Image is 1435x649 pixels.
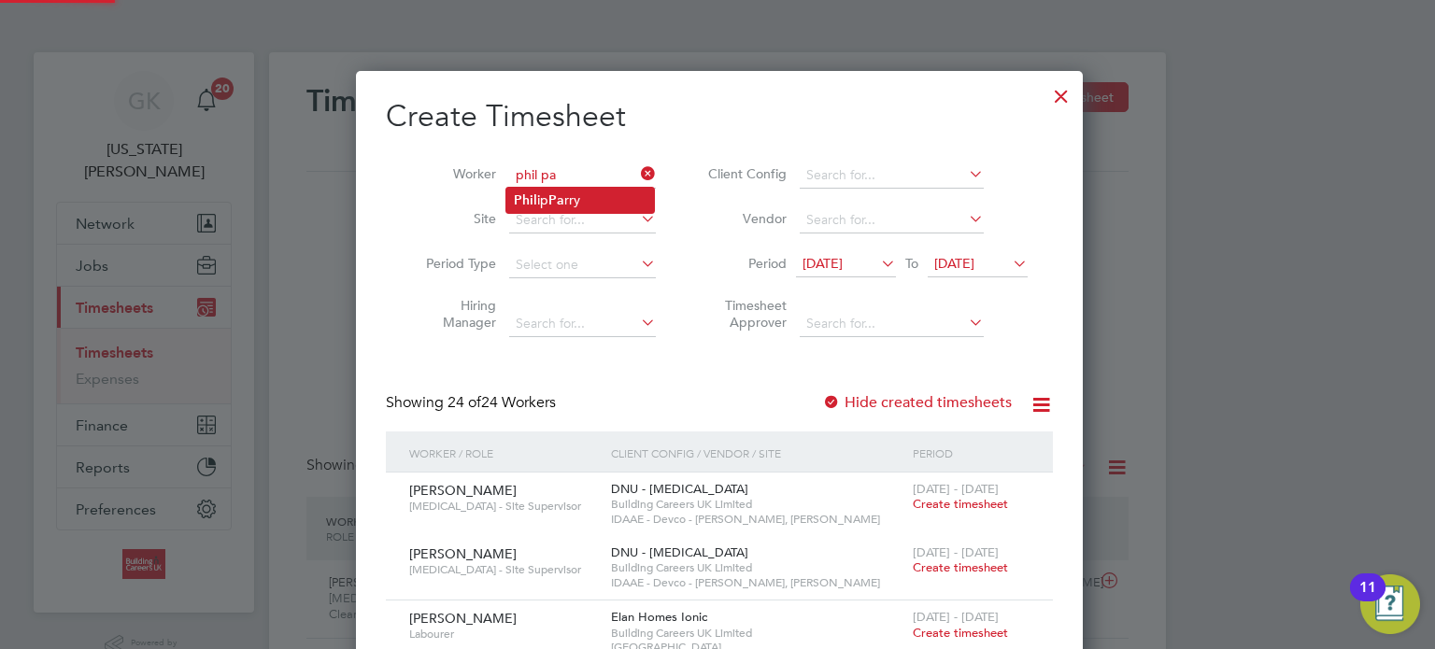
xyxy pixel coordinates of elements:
[412,255,496,272] label: Period Type
[611,609,707,625] span: Elan Homes Ionic
[409,482,517,499] span: [PERSON_NAME]
[913,481,999,497] span: [DATE] - [DATE]
[412,297,496,331] label: Hiring Manager
[405,431,606,474] div: Worker / Role
[409,499,597,514] span: [MEDICAL_DATA] - Site Supervisor
[611,481,748,497] span: DNU - [MEDICAL_DATA]
[900,251,924,275] span: To
[409,610,517,627] span: [PERSON_NAME]
[1360,574,1420,634] button: Open Resource Center, 11 new notifications
[908,431,1034,474] div: Period
[913,496,1008,512] span: Create timesheet
[822,393,1012,412] label: Hide created timesheets
[703,210,787,227] label: Vendor
[913,544,999,560] span: [DATE] - [DATE]
[913,559,1008,575] span: Create timesheet
[800,162,984,189] input: Search for...
[509,207,656,233] input: Search for...
[1359,587,1376,612] div: 11
[803,255,843,272] span: [DATE]
[913,625,1008,641] span: Create timesheet
[703,255,787,272] label: Period
[548,192,564,208] b: Pa
[611,626,904,641] span: Building Careers UK Limited
[412,210,496,227] label: Site
[509,252,656,278] input: Select one
[606,431,909,474] div: Client Config / Vendor / Site
[514,192,537,208] b: Phil
[703,297,787,331] label: Timesheet Approver
[409,545,517,562] span: [PERSON_NAME]
[409,627,597,642] span: Labourer
[611,512,904,527] span: IDAAE - Devco - [PERSON_NAME], [PERSON_NAME]
[509,162,656,189] input: Search for...
[509,311,656,337] input: Search for...
[611,544,748,560] span: DNU - [MEDICAL_DATA]
[448,393,481,412] span: 24 of
[913,609,999,625] span: [DATE] - [DATE]
[386,393,560,413] div: Showing
[703,165,787,182] label: Client Config
[611,560,904,575] span: Building Careers UK Limited
[611,575,904,590] span: IDAAE - Devco - [PERSON_NAME], [PERSON_NAME]
[506,188,654,213] li: ip rry
[934,255,974,272] span: [DATE]
[800,311,984,337] input: Search for...
[409,562,597,577] span: [MEDICAL_DATA] - Site Supervisor
[611,497,904,512] span: Building Careers UK Limited
[448,393,556,412] span: 24 Workers
[412,165,496,182] label: Worker
[386,97,1053,136] h2: Create Timesheet
[800,207,984,233] input: Search for...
